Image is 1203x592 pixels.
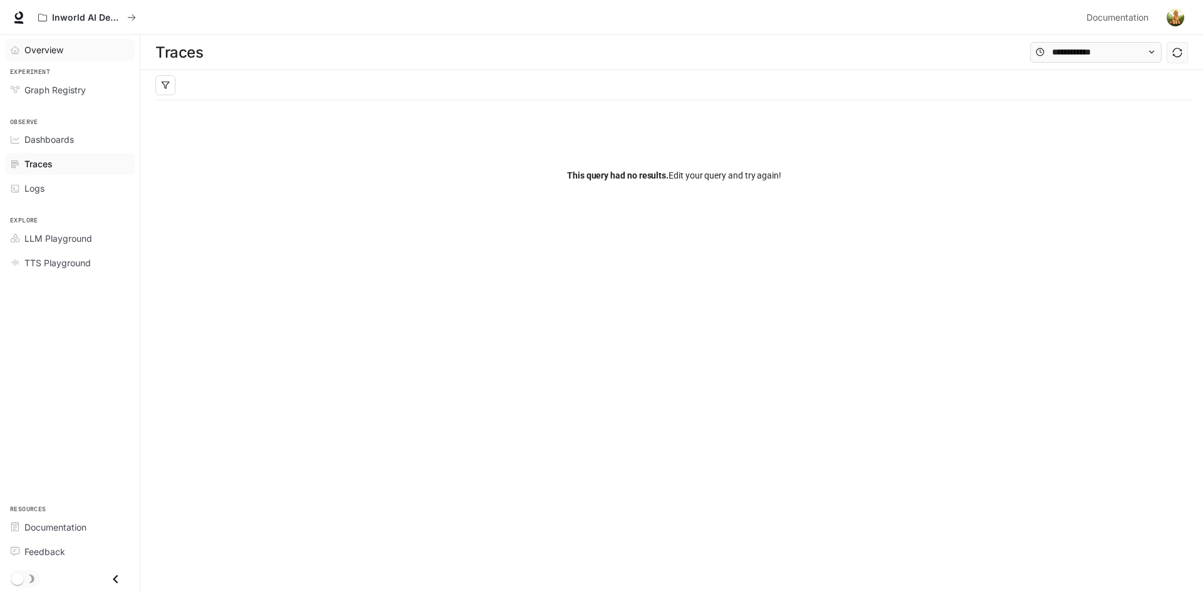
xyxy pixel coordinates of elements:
span: Documentation [1086,10,1148,26]
span: Dark mode toggle [11,571,24,585]
a: Documentation [1081,5,1158,30]
span: Edit your query and try again! [567,169,781,182]
img: User avatar [1167,9,1184,26]
a: TTS Playground [5,252,135,274]
span: Logs [24,182,44,195]
a: Overview [5,39,135,61]
span: Feedback [24,545,65,558]
a: LLM Playground [5,227,135,249]
p: Inworld AI Demos [52,13,122,23]
span: Overview [24,43,63,56]
a: Dashboards [5,128,135,150]
span: TTS Playground [24,256,91,269]
span: Dashboards [24,133,74,146]
button: User avatar [1163,5,1188,30]
span: LLM Playground [24,232,92,245]
button: All workspaces [33,5,142,30]
span: Graph Registry [24,83,86,96]
button: Close drawer [102,566,130,592]
h1: Traces [155,40,203,65]
span: sync [1172,48,1182,58]
span: This query had no results. [567,170,669,180]
a: Logs [5,177,135,199]
span: Traces [24,157,53,170]
a: Graph Registry [5,79,135,101]
a: Feedback [5,541,135,563]
a: Traces [5,153,135,175]
a: Documentation [5,516,135,538]
span: Documentation [24,521,86,534]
